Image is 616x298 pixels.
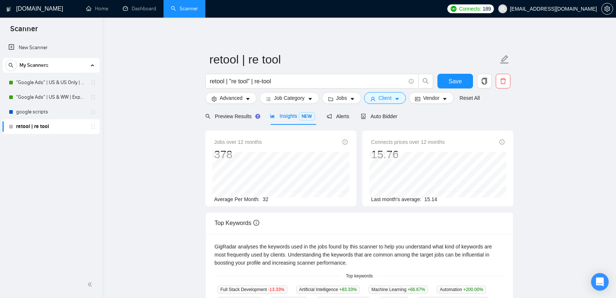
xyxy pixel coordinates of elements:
[409,92,454,104] button: idcardVendorcaret-down
[16,119,86,134] a: retool | re tool
[90,80,96,86] span: holder
[368,286,428,294] span: Machine Learning
[361,113,397,119] span: Auto Bidder
[90,94,96,100] span: holder
[299,112,315,120] span: NEW
[342,139,348,145] span: info-circle
[270,113,275,119] span: area-chart
[220,94,242,102] span: Advanced
[409,79,414,84] span: info-circle
[371,138,445,146] span: Connects prices over 12 months
[87,281,95,288] span: double-left
[424,196,437,202] span: 15.14
[253,220,259,226] span: info-circle
[214,138,262,146] span: Jobs over 12 months
[4,23,44,39] span: Scanner
[500,6,505,11] span: user
[123,6,156,12] a: dashboardDashboard
[371,148,445,161] div: 15.76
[370,96,375,102] span: user
[214,212,504,233] div: Top Keywords
[5,63,16,68] span: search
[496,78,510,84] span: delete
[499,139,505,145] span: info-circle
[437,286,486,294] span: Automation
[327,113,349,119] span: Alerts
[341,273,377,280] span: Top keywords
[463,287,483,292] span: +200.00 %
[437,74,473,88] button: Save
[209,50,498,69] input: Scanner name...
[3,40,100,55] li: New Scanner
[418,74,433,88] button: search
[205,114,210,119] span: search
[500,55,509,64] span: edit
[395,96,400,102] span: caret-down
[483,5,491,13] span: 189
[19,58,48,73] span: My Scanners
[448,77,462,86] span: Save
[327,114,332,119] span: notification
[5,59,17,71] button: search
[423,94,439,102] span: Vendor
[496,74,510,88] button: delete
[308,96,313,102] span: caret-down
[601,3,613,15] button: setting
[419,78,433,84] span: search
[214,243,504,267] div: GigRadar analyses the keywords used in the jobs found by this scanner to help you understand what...
[371,196,421,202] span: Last month's average:
[361,114,366,119] span: robot
[212,96,217,102] span: setting
[477,78,491,84] span: copy
[3,58,100,134] li: My Scanners
[322,92,362,104] button: folderJobscaret-down
[415,96,420,102] span: idcard
[378,94,392,102] span: Client
[336,94,347,102] span: Jobs
[16,105,86,119] a: google scripts
[408,287,425,292] span: +66.67 %
[442,96,447,102] span: caret-down
[90,109,96,115] span: holder
[90,124,96,130] span: holder
[205,113,258,119] span: Preview Results
[86,6,108,12] a: homeHome
[214,148,262,161] div: 378
[266,96,271,102] span: bars
[459,94,480,102] a: Reset All
[364,92,406,104] button: userClientcaret-down
[477,74,492,88] button: copy
[328,96,333,102] span: folder
[171,6,198,12] a: searchScanner
[601,6,613,12] a: setting
[16,90,86,105] a: "Google Ads" | US & WW | Expert
[268,287,285,292] span: -13.33 %
[591,273,609,291] div: Open Intercom Messenger
[451,6,456,12] img: upwork-logo.png
[6,3,11,15] img: logo
[260,92,319,104] button: barsJob Categorycaret-down
[16,75,86,90] a: "Google Ads" | US & US Only | Expert
[214,196,260,202] span: Average Per Month:
[459,5,481,13] span: Connects:
[245,96,250,102] span: caret-down
[296,286,360,294] span: Artificial Intelligence
[274,94,304,102] span: Job Category
[339,287,357,292] span: +83.33 %
[217,286,287,294] span: Full Stack Development
[270,113,315,119] span: Insights
[210,77,406,86] input: Search Freelance Jobs...
[263,196,268,202] span: 32
[602,6,613,12] span: setting
[8,40,94,55] a: New Scanner
[254,113,261,120] div: Tooltip anchor
[205,92,257,104] button: settingAdvancedcaret-down
[350,96,355,102] span: caret-down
